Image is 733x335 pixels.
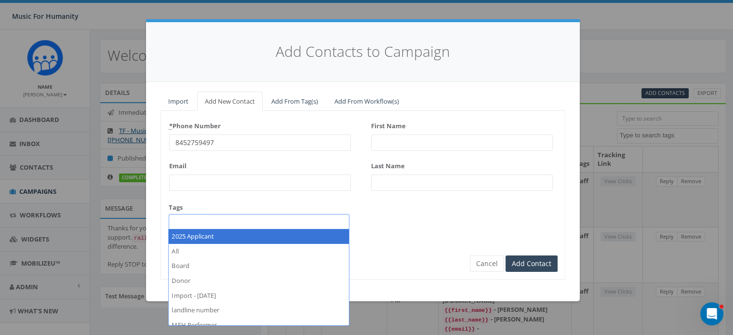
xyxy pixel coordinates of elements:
label: Last Name [371,158,405,171]
a: Add From Tag(s) [264,92,326,111]
label: Tags [169,203,183,212]
li: 2025 Applicant [169,229,348,244]
li: Import - [DATE] [169,288,348,303]
button: Cancel [470,255,504,272]
textarea: Search [172,217,176,226]
li: MFH Performer [169,318,348,333]
a: Add From Workflow(s) [327,92,407,111]
li: Board [169,258,348,273]
label: Email [169,158,187,171]
a: Import [160,92,196,111]
a: Add New Contact [197,92,263,111]
input: +1 214-248-4342 [169,134,351,151]
label: First Name [371,118,406,131]
abbr: required [169,121,173,130]
input: Add Contact [506,255,558,272]
li: landline number [169,303,348,318]
h4: Add Contacts to Campaign [160,41,565,62]
input: Enter a valid email address (e.g., example@domain.com) [169,174,351,191]
label: Phone Number [169,118,221,131]
iframe: Intercom live chat [700,302,723,325]
li: Donor [169,273,348,288]
li: All [169,244,348,259]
